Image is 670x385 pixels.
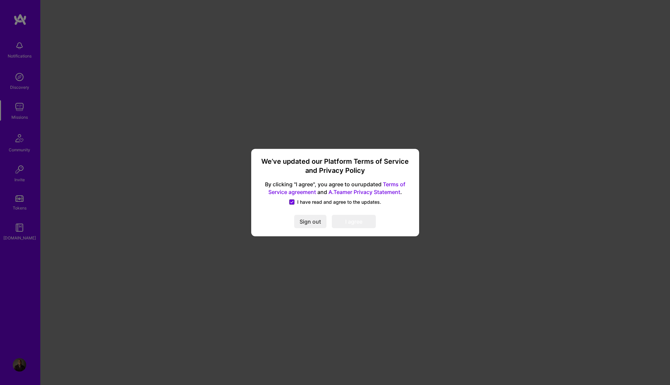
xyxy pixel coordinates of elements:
[297,199,381,205] span: I have read and agree to the updates.
[268,181,405,195] a: Terms of Service agreement
[328,189,400,195] a: A.Teamer Privacy Statement
[294,215,326,228] button: Sign out
[259,157,411,175] h3: We’ve updated our Platform Terms of Service and Privacy Policy
[332,215,376,228] button: I agree
[259,181,411,196] span: By clicking "I agree", you agree to our updated and .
